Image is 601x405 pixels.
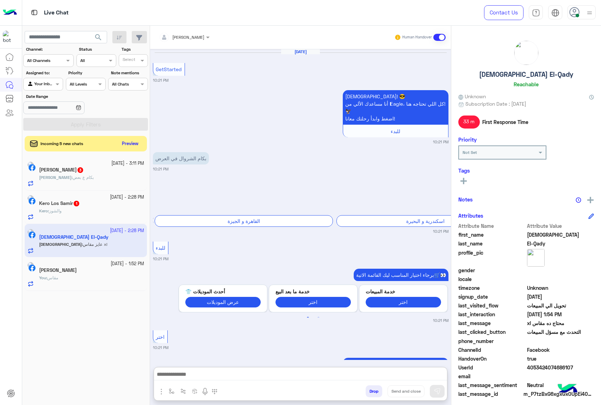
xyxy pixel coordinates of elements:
b: Not Set [463,150,477,155]
button: Send and close [388,385,425,397]
span: للبدء [391,128,400,134]
span: null [527,337,594,345]
span: اختر [156,334,165,340]
span: مقاس [47,275,58,280]
h6: Attributes [458,212,483,219]
div: اسكندرية و البحيرة [336,215,515,227]
img: picture [27,162,34,168]
span: phone_number [458,337,526,345]
span: Unknown [527,284,594,292]
label: Note mentions [111,70,147,76]
img: Facebook [29,164,36,171]
img: picture [27,262,34,268]
span: null [527,373,594,380]
span: last_message [458,319,526,327]
img: Trigger scenario [180,388,186,394]
span: null [527,267,594,274]
div: القاهرة و الجيزة [155,215,333,227]
span: You [39,275,46,280]
span: gender [458,267,526,274]
img: add [587,197,594,203]
span: last_clicked_button [458,328,526,336]
img: tab [532,9,540,17]
h6: Priority [458,136,477,143]
button: Drop [366,385,382,397]
h6: Notes [458,196,473,202]
p: خدمة ما بعد البيع [275,288,351,295]
button: 2 of 2 [315,314,322,321]
span: Unknown [458,93,486,100]
button: Preview [119,139,142,149]
img: Facebook [29,264,36,272]
span: Attribute Value [527,222,594,230]
img: picture [27,195,34,201]
span: last_name [458,240,526,247]
span: El-Qady [527,240,594,247]
span: ChannelId [458,346,526,354]
span: [PERSON_NAME] [39,175,72,180]
b: : [39,208,49,213]
span: First Response Time [482,118,528,126]
small: [DATE] - 2:28 PM [110,194,144,201]
h6: Tags [458,167,594,174]
label: Priority [68,70,105,76]
h5: [DEMOGRAPHIC_DATA] El-Qady [479,70,573,79]
span: تحويل الي المبيعات [527,302,594,309]
label: Assigned to: [26,70,62,76]
span: m_P7tzBxG6xgxGx0UpEi400UPWCtyrUsZVKc0gnfaAiu_w3k78XY-9RDM6NcJ6e9BLYtQ3xxSzl9AITrmSex8VVg [523,390,594,398]
p: 2/10/2025, 10:21 PM [343,90,448,125]
h5: Kero Los Samir [39,200,80,206]
label: Date Range [26,93,105,100]
span: [PERSON_NAME] [172,35,204,40]
a: tab [529,5,543,20]
span: last_message_id [458,390,522,398]
img: picture [514,41,538,65]
span: والشوز [49,208,62,213]
img: profile [585,8,594,17]
span: Islam [527,231,594,238]
span: last_interaction [458,311,526,318]
span: Kero [39,208,48,213]
img: create order [192,388,198,394]
span: null [527,275,594,283]
span: Attribute Name [458,222,526,230]
span: Incoming 5 new chats [41,141,83,147]
p: خدمة المبيعات [366,288,441,295]
img: picture [527,249,545,267]
b: : [39,175,73,180]
h6: [DATE] [281,49,320,54]
img: send message [434,388,441,395]
b: : [39,275,47,280]
span: 0 [527,346,594,354]
span: UserId [458,364,526,371]
span: 33 m [458,116,480,128]
img: notes [576,197,581,203]
span: last_visited_flow [458,302,526,309]
span: last_message_sentiment [458,381,526,389]
p: 2/10/2025, 10:21 PM [354,269,448,281]
a: Contact Us [484,5,523,20]
small: 10:21 PM [153,166,168,172]
button: select flow [166,385,178,397]
small: [DATE] - 1:52 PM [111,261,144,267]
span: 1 [74,201,79,206]
img: select flow [169,388,174,394]
button: 1 of 2 [304,314,311,321]
img: Logo [3,5,17,20]
small: Human Handover [402,35,432,40]
button: اختر [275,297,351,307]
button: Trigger scenario [178,385,189,397]
img: hulul-logo.png [555,377,580,401]
span: profile_pic [458,249,526,265]
img: tab [551,9,559,17]
button: اختر [366,297,441,307]
label: Status [79,46,115,52]
small: [DATE] - 3:11 PM [111,160,144,167]
span: first_name [458,231,526,238]
div: Select [122,56,135,64]
span: GetStarted [156,66,182,72]
button: عرض الموديلات [185,297,261,307]
small: 10:21 PM [433,229,448,234]
span: للبدء [156,245,165,251]
img: send voice note [201,387,209,396]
